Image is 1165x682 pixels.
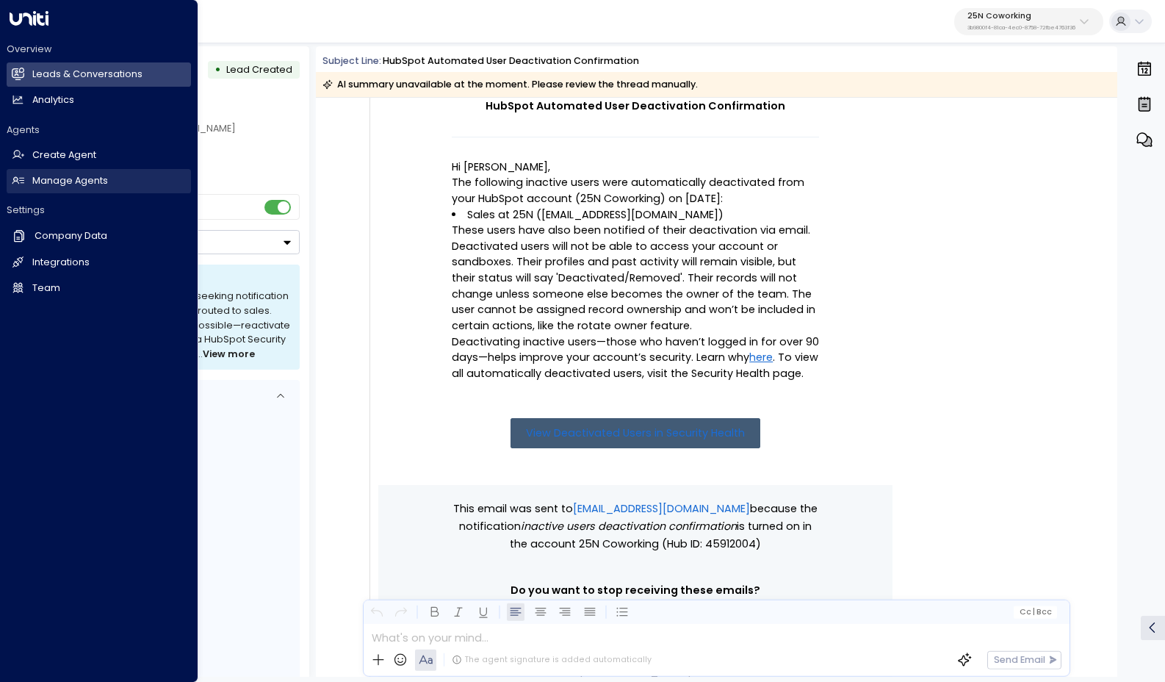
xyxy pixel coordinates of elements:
h2: Overview [7,43,191,56]
a: Integrations [7,251,191,275]
a: [EMAIL_ADDRESS][DOMAIN_NAME] [573,500,750,517]
p: 3b9800f4-81ca-4ec0-8758-72fbe4763f36 [967,25,1075,31]
p: 25N Coworking [967,12,1075,21]
a: Analytics [7,88,191,112]
h2: Create Agent [32,148,96,162]
h2: Company Data [35,229,107,243]
span: Do you want to stop receiving these emails? [511,581,760,599]
p: Deactivating inactive users—those who haven’t logged in for over 90 days—helps improve your accou... [452,334,819,382]
li: Sales at 25N ([EMAIL_ADDRESS][DOMAIN_NAME]) [452,207,819,223]
a: Team [7,276,191,301]
span: Cc Bcc [1019,608,1052,617]
span: Inactive Users Deactivation Confirmation [497,599,715,617]
p: email notifications. [452,599,819,617]
p: Hi [PERSON_NAME], [452,159,819,176]
button: Cc|Bcc [1014,606,1057,618]
span: Subject Line: [322,54,381,67]
h1: HubSpot Automated User Deactivation Confirmation [452,98,819,115]
a: Leads & Conversations [7,62,191,87]
button: 25N Coworking3b9800f4-81ca-4ec0-8758-72fbe4763f36 [954,8,1103,35]
a: Turn off [455,599,497,617]
h2: Analytics [32,93,74,107]
p: These users have also been notified of their deactivation via email. Deactivated users will not b... [452,223,819,334]
h2: Settings [7,204,191,217]
a: Create Agent [7,143,191,168]
a: here [749,350,773,366]
div: • [214,58,221,82]
span: View more [203,347,255,362]
a: Manage Agents [7,169,191,193]
div: HubSpot Automated User Deactivation Confirmation [383,54,639,68]
span: Lead Created [226,63,292,76]
span: Inactive Users Deactivation Confirmation [521,517,737,535]
a: Company Data [7,223,191,248]
h2: Team [32,281,60,295]
p: This email was sent to because the notification is turned on in the account 25N Coworking (Hub ID... [452,500,819,553]
div: The agent signature is added automatically [452,654,652,666]
p: The following inactive users were automatically deactivated from your HubSpot account (25N Cowork... [452,175,819,207]
a: View Deactivated Users in Security Health [511,418,760,448]
button: Undo [367,603,386,622]
span: | [1033,608,1035,617]
h2: Manage Agents [32,174,108,188]
h2: Agents [7,123,191,137]
h2: Leads & Conversations [32,68,143,82]
div: AI summary unavailable at the moment. Please review the thread manually. [322,77,698,92]
button: Redo [392,603,411,622]
h2: Integrations [32,256,90,270]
